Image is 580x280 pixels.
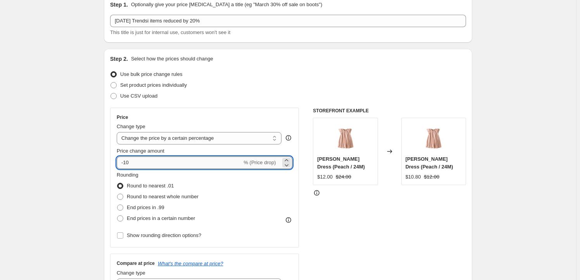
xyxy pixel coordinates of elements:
[317,156,365,170] span: [PERSON_NAME] Dress (Peach / 24M)
[127,215,195,221] span: End prices in a certain number
[110,29,230,35] span: This title is just for internal use, customers won't see it
[285,134,292,142] div: help
[127,232,201,238] span: Show rounding direction options?
[117,270,145,276] span: Change type
[313,108,466,114] h6: STOREFRONT EXAMPLE
[117,114,128,120] h3: Price
[131,1,322,9] p: Optionally give your price [MEDICAL_DATA] a title (eg "March 30% off sale on boots")
[127,194,199,199] span: Round to nearest whole number
[330,122,361,153] img: baby-boutique-toddler-peach-lace-linen-cotton-summer-dress-fully-lined-angelina-belle-787_80x.jpg
[110,15,466,27] input: 30% off holiday sale
[243,160,276,165] span: % (Price drop)
[120,93,157,99] span: Use CSV upload
[127,183,174,189] span: Round to nearest .01
[406,173,421,181] div: $10.80
[117,148,164,154] span: Price change amount
[110,1,128,9] h2: Step 1.
[117,124,145,129] span: Change type
[120,82,187,88] span: Set product prices individually
[120,71,182,77] span: Use bulk price change rules
[336,173,351,181] strike: $24.00
[131,55,213,63] p: Select how the prices should change
[418,122,449,153] img: baby-boutique-toddler-peach-lace-linen-cotton-summer-dress-fully-lined-angelina-belle-787_80x.jpg
[424,173,439,181] strike: $12.00
[158,261,223,266] button: What's the compare at price?
[317,173,333,181] div: $12.00
[406,156,453,170] span: [PERSON_NAME] Dress (Peach / 24M)
[110,55,128,63] h2: Step 2.
[117,156,242,169] input: -15
[117,260,155,266] h3: Compare at price
[127,204,164,210] span: End prices in .99
[117,172,138,178] span: Rounding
